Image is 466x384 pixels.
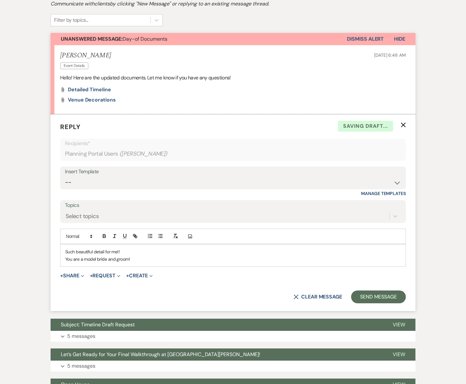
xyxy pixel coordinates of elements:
[384,33,415,45] button: Hide
[382,319,415,331] button: View
[60,52,111,60] h5: [PERSON_NAME]
[374,52,406,58] span: [DATE] 6:48 AM
[65,201,401,210] label: Topics
[126,273,129,278] span: +
[65,148,401,160] div: Planning Portal Users
[51,319,382,331] button: Subject: Timeline Draft Request
[60,273,84,278] button: Share
[60,62,88,69] span: Event Details
[394,36,405,42] span: Hide
[61,36,167,42] span: Day-of Documents
[119,150,167,158] span: ( [PERSON_NAME] )
[51,348,382,361] button: Let’s Get Ready for Your Final Walkthrough at [GEOGRAPHIC_DATA][PERSON_NAME]!
[68,86,111,93] span: Detailed Timeline
[60,273,63,278] span: +
[67,362,95,370] p: 5 messages
[61,36,123,42] strong: Unanswered Message:
[51,331,415,342] button: 5 messages
[51,361,415,372] button: 5 messages
[393,351,405,358] span: View
[66,212,99,221] div: Select topics
[54,16,88,24] div: Filter by topics...
[338,121,393,132] span: Saving draft...
[60,74,406,82] p: Hello! Here are the updated documents. Let me know if you have any questions!
[90,273,93,278] span: +
[351,290,406,303] button: Send Message
[65,139,401,148] p: Recipients*
[90,273,120,278] button: Request
[65,167,401,176] div: Insert Template
[68,97,116,102] a: Venue Decorations
[126,273,153,278] button: Create
[393,321,405,328] span: View
[61,321,135,328] span: Subject: Timeline Draft Request
[67,332,95,340] p: 5 messages
[60,123,81,131] span: Reply
[61,351,260,358] span: Let’s Get Ready for Your Final Walkthrough at [GEOGRAPHIC_DATA][PERSON_NAME]!
[68,87,111,92] a: Detailed Timeline
[382,348,415,361] button: View
[347,33,384,45] button: Dismiss Alert
[361,191,406,196] a: Manage Templates
[65,256,401,263] p: You are a model bride and groom!
[51,33,347,45] button: Unanswered Message:Day-of Documents
[68,96,116,103] span: Venue Decorations
[293,294,342,299] button: Clear message
[65,248,401,255] p: Such beautiful detail for me!!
